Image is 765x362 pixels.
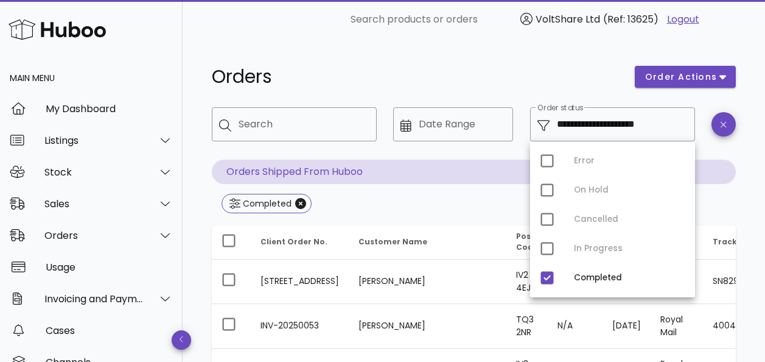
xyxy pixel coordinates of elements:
div: Usage [46,261,173,273]
td: Royal Mail [651,304,703,349]
button: Close [295,198,306,209]
label: Order status [537,104,583,113]
span: Post Code [516,231,538,252]
td: [STREET_ADDRESS] [251,260,349,304]
div: Cases [46,325,173,336]
p: Orders Shipped From Huboo [212,160,736,184]
span: Customer Name [358,236,427,247]
td: N/A [548,304,603,349]
div: Completed [574,273,685,283]
div: Stock [44,166,144,178]
img: Huboo Logo [9,16,106,43]
div: Orders [44,230,144,241]
div: My Dashboard [46,103,173,115]
th: Customer Name [349,225,506,260]
div: Listings [44,135,144,146]
td: TQ3 2NR [506,304,548,349]
th: Post Code [506,225,548,260]
td: [PERSON_NAME] [349,304,506,349]
td: [DATE] [603,304,651,349]
div: Invoicing and Payments [44,293,144,305]
td: INV-20250053 [251,304,349,349]
td: IV2 4EJ [506,260,548,304]
div: Sales [44,198,144,210]
td: [PERSON_NAME] [349,260,506,304]
h1: Orders [212,66,620,88]
span: order actions [644,71,718,83]
div: Completed [240,197,292,210]
span: VoltShare Ltd [536,12,600,26]
a: Logout [667,12,699,27]
span: Client Order No. [260,236,327,247]
span: (Ref: 13625) [603,12,658,26]
th: Client Order No. [251,225,349,260]
button: order actions [635,66,736,88]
